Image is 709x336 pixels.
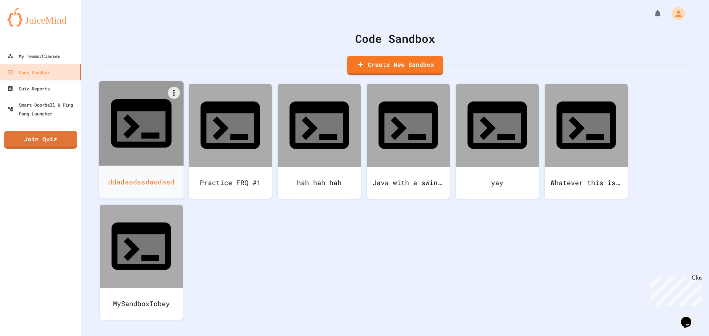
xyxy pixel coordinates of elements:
img: logo-orange.svg [7,7,74,27]
div: hah hah hah [278,167,361,199]
a: Whatever this is lol [545,84,628,199]
div: Java with a swing??? [367,167,450,199]
div: Whatever this is lol [545,167,628,199]
div: Chat with us now!Close [3,3,51,47]
div: yay [456,167,539,199]
div: Quiz Reports [7,84,50,93]
a: Join Quiz [4,131,77,149]
iframe: chat widget [678,306,702,329]
div: My Notifications [640,7,664,20]
a: yay [456,84,539,199]
a: hah hah hah [278,84,361,199]
div: My Account [664,5,687,22]
div: Practice FRQ #1 [189,167,272,199]
div: Smart Doorbell & Ping Pong Launcher [7,100,78,118]
div: Code Sandbox [7,68,50,77]
a: MySandboxTobey [100,205,183,320]
a: Practice FRQ #1 [189,84,272,199]
div: My Teams/Classes [7,52,60,60]
div: Code Sandbox [100,30,691,47]
div: ddadasdasdasdasd [99,166,184,198]
a: ddadasdasdasdasd [99,81,184,198]
a: Create New Sandbox [347,56,443,75]
iframe: chat widget [648,274,702,306]
a: Java with a swing??? [367,84,450,199]
div: MySandboxTobey [100,288,183,320]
